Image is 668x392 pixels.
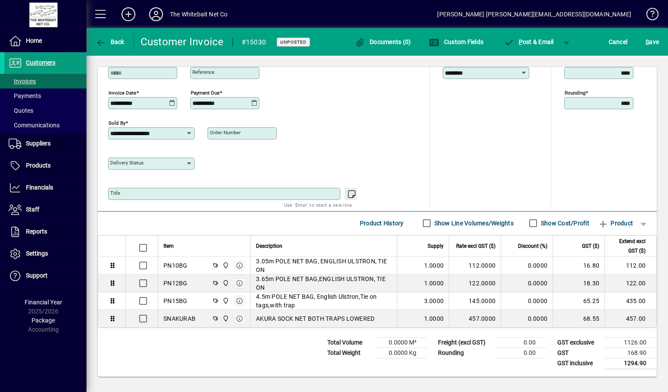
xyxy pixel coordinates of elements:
[26,184,53,191] span: Financials
[594,215,637,231] button: Product
[86,34,134,50] app-page-header-button: Back
[519,38,523,45] span: P
[375,348,427,358] td: 0.0000 Kg
[501,275,553,292] td: 0.0000
[163,297,188,305] div: PN15BG
[424,297,444,305] span: 3.0000
[4,199,86,221] a: Staff
[26,59,55,66] span: Customers
[4,155,86,177] a: Products
[242,35,266,49] div: #15030
[360,216,404,230] span: Product History
[4,118,86,133] a: Communications
[4,265,86,287] a: Support
[284,200,352,210] mat-hint: Use 'Enter' to start a new line
[163,279,188,288] div: PN12BG
[553,257,604,275] td: 16.80
[256,241,282,251] span: Description
[610,237,646,256] span: Extend excl GST ($)
[429,38,483,45] span: Custom Fields
[553,275,604,292] td: 18.30
[375,337,427,348] td: 0.0000 M³
[163,241,174,251] span: Item
[256,257,392,274] span: 3.05m POLE NET BAG, ENGLISH ULSTRON, TIE ON
[434,348,494,358] td: Rounding
[424,314,444,323] span: 1.0000
[504,38,554,45] span: ost & Email
[604,310,656,327] td: 457.00
[604,292,656,310] td: 435.00
[454,261,495,270] div: 112.0000
[609,35,628,49] span: Cancel
[26,228,47,235] span: Reports
[539,219,589,228] label: Show Cost/Profit
[433,219,514,228] label: Show Line Volumes/Weights
[355,38,411,45] span: Documents (0)
[220,278,230,288] span: Rangiora
[109,120,125,126] mat-label: Sold by
[256,292,392,310] span: 4.5m POLE NET BAG, English Ulstron,Tie on tags,with trap
[163,314,195,323] div: SNAKURAB
[4,89,86,103] a: Payments
[428,241,444,251] span: Supply
[604,257,656,275] td: 112.00
[220,314,230,323] span: Rangiora
[4,177,86,199] a: Financials
[110,190,120,196] mat-label: Title
[582,241,599,251] span: GST ($)
[553,292,604,310] td: 65.25
[353,34,413,50] button: Documents (0)
[4,243,86,265] a: Settings
[142,6,170,22] button: Profile
[434,337,494,348] td: Freight (excl GST)
[110,160,144,166] mat-label: Delivery status
[192,69,214,75] mat-label: Reference
[424,261,444,270] span: 1.0000
[605,348,657,358] td: 168.90
[454,279,495,288] div: 122.0000
[141,35,224,49] div: Customer Invoice
[456,241,495,251] span: Rate excl GST ($)
[424,279,444,288] span: 1.0000
[643,34,661,50] button: Save
[598,216,633,230] span: Product
[4,103,86,118] a: Quotes
[499,34,558,50] button: Post & Email
[605,337,657,348] td: 1126.00
[280,39,307,45] span: Unposted
[4,30,86,52] a: Home
[191,89,220,95] mat-label: Payment due
[518,241,547,251] span: Discount (%)
[437,7,631,21] div: [PERSON_NAME] [PERSON_NAME][EMAIL_ADDRESS][DOMAIN_NAME]
[323,348,375,358] td: Total Weight
[4,133,86,155] a: Suppliers
[26,162,51,169] span: Products
[210,130,241,136] mat-label: Order number
[640,2,657,30] a: Knowledge Base
[9,107,33,114] span: Quotes
[565,89,585,95] mat-label: Rounding
[9,78,36,85] span: Invoices
[494,348,546,358] td: 0.00
[607,34,630,50] button: Cancel
[4,74,86,89] a: Invoices
[501,310,553,327] td: 0.0000
[605,358,657,369] td: 1294.90
[646,35,659,49] span: ave
[26,250,48,257] span: Settings
[170,7,228,21] div: The Whitebait Net Co
[115,6,142,22] button: Add
[356,215,407,231] button: Product History
[604,275,656,292] td: 122.00
[4,221,86,243] a: Reports
[646,38,649,45] span: S
[454,314,495,323] div: 457.0000
[553,348,605,358] td: GST
[9,122,60,129] span: Communications
[26,37,42,44] span: Home
[323,337,375,348] td: Total Volume
[553,358,605,369] td: GST inclusive
[454,297,495,305] div: 145.0000
[256,314,374,323] span: AKURA SOCK NET BOTH TRAPS LOWERED
[220,296,230,306] span: Rangiora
